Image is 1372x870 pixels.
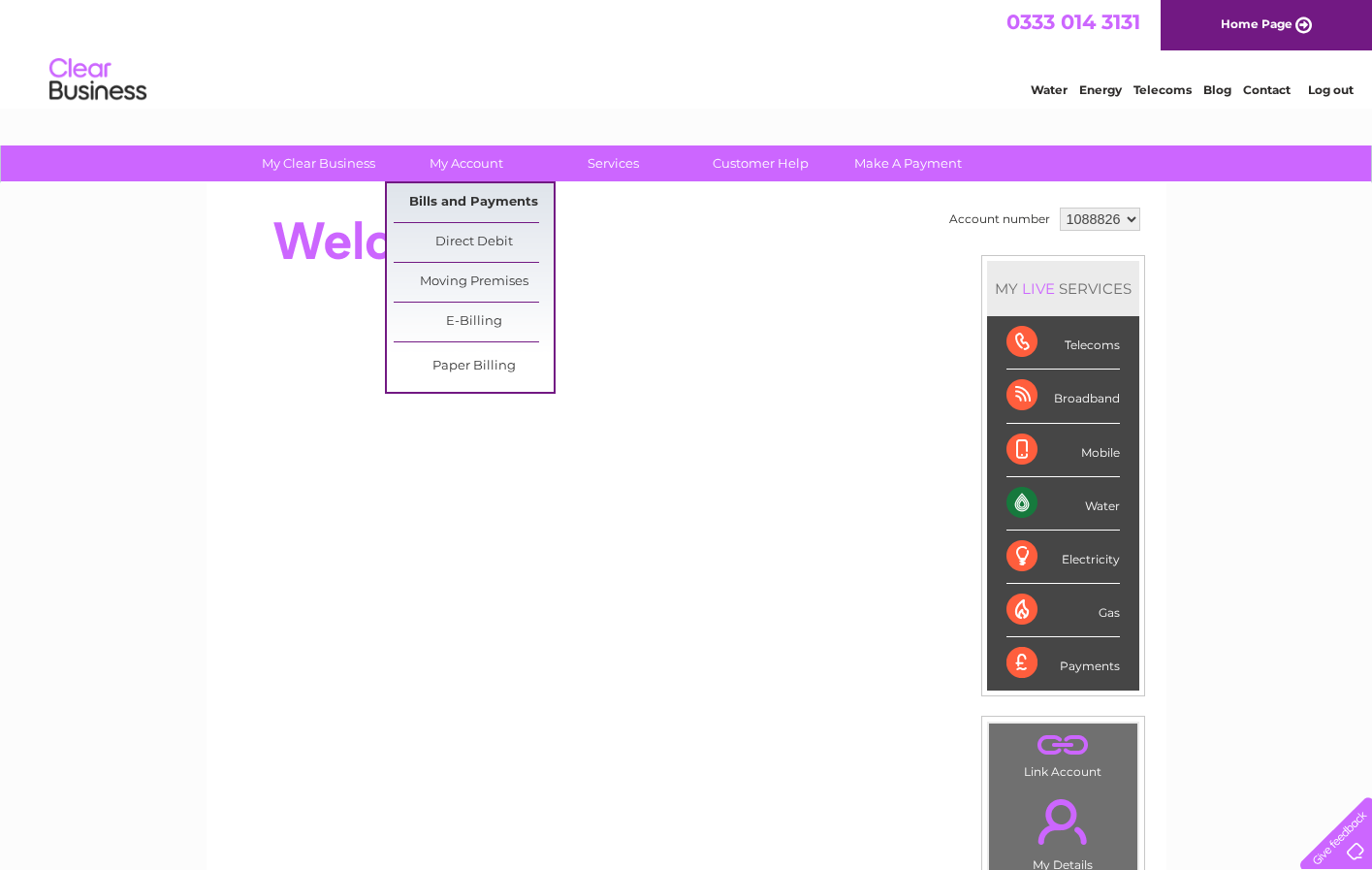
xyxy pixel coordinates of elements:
a: . [994,788,1133,855]
a: Moving Premises [394,263,554,302]
div: Payments [1006,637,1120,690]
a: Customer Help [681,145,841,181]
div: LIVE [1018,279,1059,298]
a: E-Billing [394,303,554,341]
div: MY SERVICES [987,261,1139,316]
div: Gas [1006,584,1120,637]
a: Services [533,145,693,181]
td: Account number [944,203,1055,236]
a: Direct Debit [394,223,554,262]
a: Blog [1203,82,1231,97]
div: Electricity [1006,531,1120,584]
div: Clear Business is a trading name of Verastar Limited (registered in [GEOGRAPHIC_DATA] No. 3667643... [229,11,1145,94]
div: Water [1006,477,1120,531]
a: Energy [1079,82,1122,97]
td: Link Account [988,723,1138,784]
a: Make A Payment [828,145,988,181]
a: Paper Billing [394,347,554,386]
div: Mobile [1006,424,1120,477]
img: logo.png [48,50,147,110]
a: Contact [1243,82,1291,97]
a: Bills and Payments [394,183,554,222]
a: . [994,728,1133,762]
div: Broadband [1006,370,1120,423]
a: 0333 014 3131 [1006,10,1140,34]
div: Telecoms [1006,316,1120,370]
a: My Clear Business [239,145,399,181]
a: Log out [1308,82,1354,97]
a: My Account [386,145,546,181]
a: Telecoms [1133,82,1192,97]
a: Water [1031,82,1068,97]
